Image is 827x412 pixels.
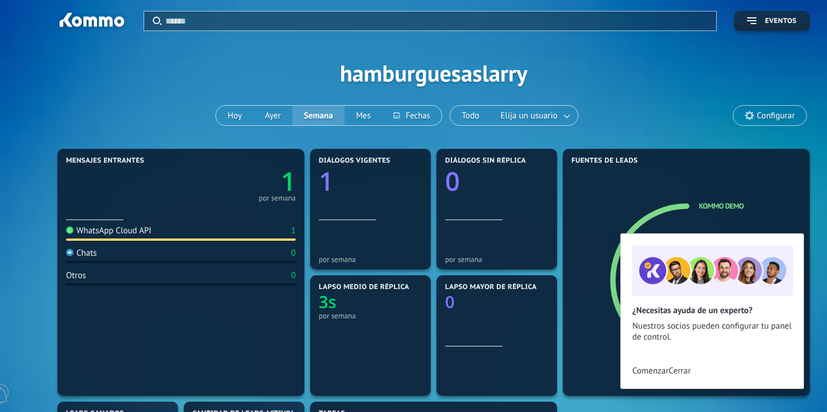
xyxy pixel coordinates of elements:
button: Elija un usuario [491,106,578,125]
div: 0 [291,270,296,281]
div: 0 [291,248,296,259]
button: Mes [345,106,382,125]
div: por semana [319,311,422,320]
span: Nuestros socios pueden configurar tu panel de control. [632,321,792,342]
span: Lapso medio de réplica [319,283,409,291]
h2: ¿Necesitas ayuda de un experto? [632,305,792,316]
div: WhatsApp Cloud API [66,225,152,236]
span: Configurar [757,111,795,121]
div: 1 [291,225,296,236]
button: Semana [292,106,345,125]
span: Fuentes de leads [571,157,638,165]
div: por semana [258,195,296,201]
text: 0 [445,291,455,313]
text: 3s [319,291,337,313]
div: por semana [319,255,422,264]
img: WhatsApp Cloud API [66,226,74,234]
button: Eventos [734,11,810,31]
button: Ayer [253,106,292,125]
div: por semana [445,255,548,264]
div: Otros [66,270,86,281]
button: Comenzar [632,365,668,376]
text: 1 [319,164,334,199]
span: Diálogos sin réplica [445,157,526,165]
img: Chats [66,249,74,256]
div: Chats [66,248,97,259]
button: Todo [450,106,491,125]
span: Eventos [765,17,797,25]
span: Lapso mayor de réplica [445,283,536,291]
text: 1 [281,164,296,199]
text: 0 [445,164,460,199]
button: Hoy [216,106,253,125]
a: 1 [181,164,296,199]
span: Mensajes entrantes [66,157,144,165]
span: Diálogos vigentes [319,157,391,165]
a: Kommo Demo [699,201,744,211]
button: Cerrar [668,365,690,376]
span: Elija un usuario [498,108,560,124]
